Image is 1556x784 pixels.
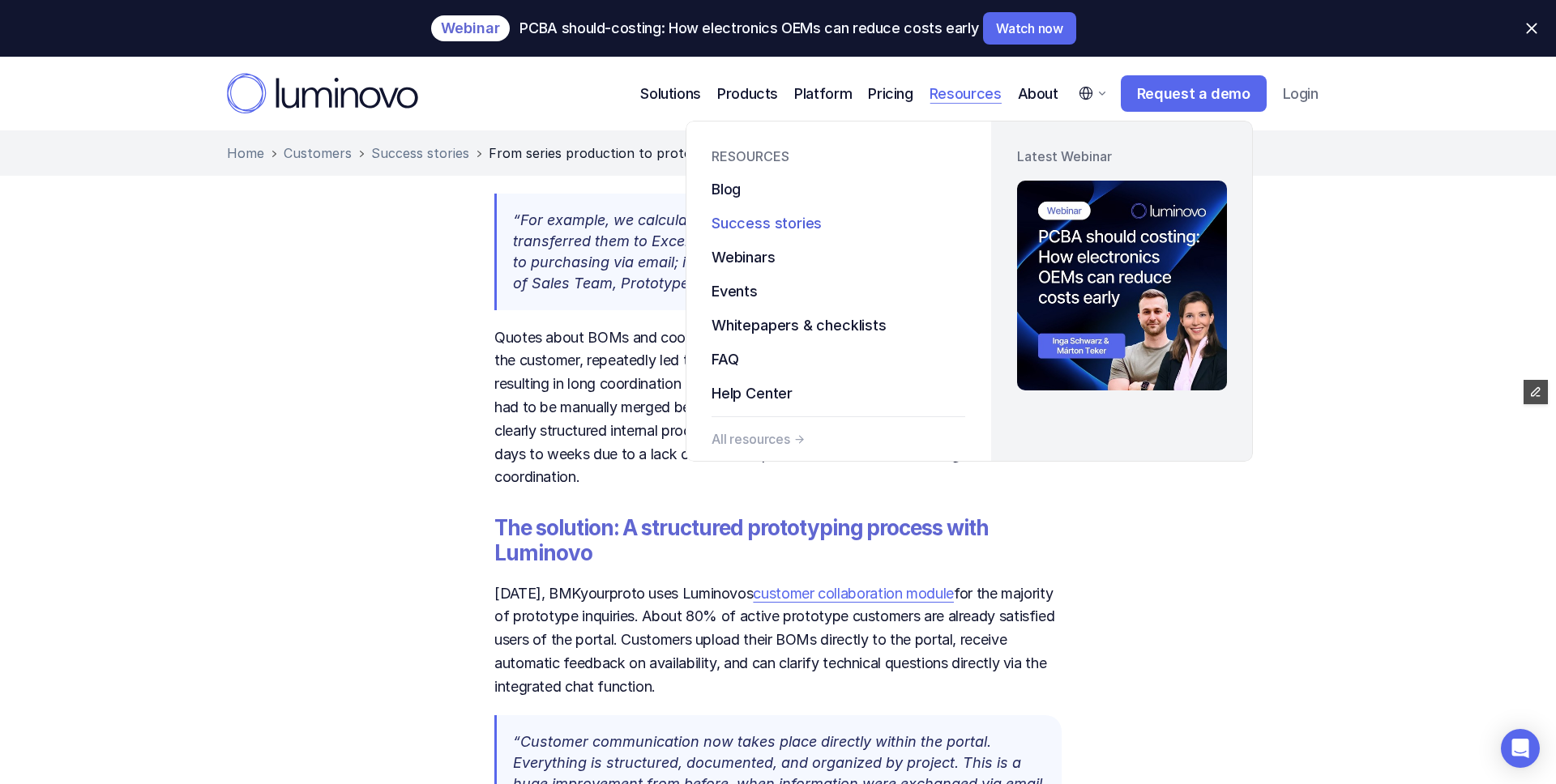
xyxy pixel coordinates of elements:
[712,280,991,302] a: Events
[753,585,954,602] a: customer collaboration module
[519,20,978,36] p: PCBA should-costing: How electronics OEMs can reduce costs early
[712,314,991,336] a: Whitepapers & checklists
[513,211,1044,292] em: “For example, we calculated material prices in one tool and then manually transferred them to Exc...
[712,382,793,404] p: Help Center
[930,83,1002,104] p: Resources
[1017,181,1227,390] img: Luminovo Webinar: from BOM to build: how EMS can accelerate quoting & win more business
[1272,77,1329,111] a: Login
[717,83,778,104] p: Products
[712,280,758,302] p: Events
[271,151,277,157] img: separator
[227,147,264,160] a: Home
[983,12,1075,45] a: Watch now
[1501,729,1540,768] div: Open Intercom Messenger
[712,147,833,166] p: RESOURCES
[712,246,991,268] a: Webinars
[712,382,991,404] a: Help Center
[494,326,1062,490] p: Quotes about BOMs and coordination with various contacts, both internally and with the customer, ...
[868,83,913,104] a: Pricing
[712,212,991,234] a: Success stories
[1018,83,1058,104] p: About
[494,515,993,565] strong: The solution: A structured prototyping process with Luminovo
[712,178,741,200] p: Blog
[712,429,790,449] p: All resources
[712,246,776,268] p: Webinars
[794,83,852,104] p: Platform
[358,151,365,157] img: separator
[494,582,1062,699] p: [DATE], BMKyourproto uses Luminovos for the majority of prototype inquiries. About 80% of active ...
[284,147,352,160] a: Customers
[371,147,469,160] a: Success stories
[489,147,1086,160] span: From series production to prototype services how bmk optimized its rapid prototyping process
[1283,85,1318,103] p: Login
[712,212,822,234] p: Success stories
[712,178,991,200] a: Blog
[712,314,887,336] p: Whitepapers & checklists
[996,22,1062,35] p: Watch now
[712,348,738,370] p: FAQ
[1137,85,1250,103] p: Request a demo
[441,22,500,35] p: Webinar
[1524,380,1548,404] button: Edit Framer Content
[1017,147,1227,166] p: Latest Webinar
[712,348,991,370] a: FAQ
[1121,75,1267,113] a: Request a demo
[476,151,482,157] img: separator
[640,83,701,104] p: Solutions
[227,147,1329,160] nav: Breadcrumb
[712,416,965,462] a: All resources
